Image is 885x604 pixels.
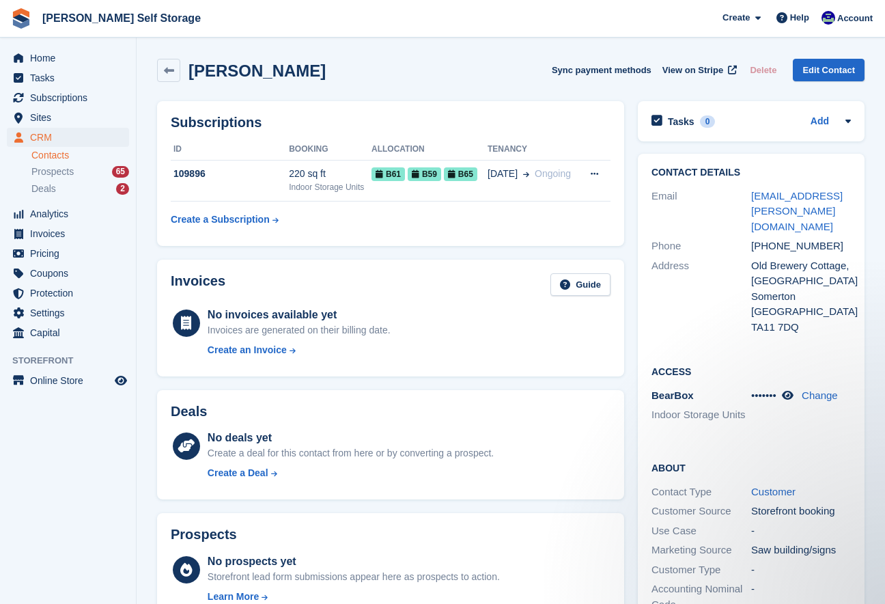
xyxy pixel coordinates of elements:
[651,407,751,423] li: Indoor Storage Units
[651,364,851,378] h2: Access
[751,238,851,254] div: [PHONE_NUMBER]
[651,258,751,335] div: Address
[651,189,751,235] div: Email
[171,273,225,296] h2: Invoices
[37,7,206,29] a: [PERSON_NAME] Self Storage
[31,165,129,179] a: Prospects 65
[208,466,494,480] a: Create a Deal
[30,264,112,283] span: Coupons
[31,182,129,196] a: Deals 2
[30,204,112,223] span: Analytics
[208,553,500,570] div: No prospects yet
[289,181,371,193] div: Indoor Storage Units
[171,115,610,131] h2: Subscriptions
[552,59,651,81] button: Sync payment methods
[751,504,851,519] div: Storefront booking
[408,167,441,181] span: B59
[188,61,326,80] h2: [PERSON_NAME]
[751,289,851,305] div: Somerton
[7,88,129,107] a: menu
[651,562,751,578] div: Customer Type
[657,59,740,81] a: View on Stripe
[535,168,571,179] span: Ongoing
[751,389,776,401] span: •••••••
[171,139,289,161] th: ID
[751,258,851,289] div: Old Brewery Cottage, [GEOGRAPHIC_DATA]
[30,244,112,263] span: Pricing
[7,264,129,283] a: menu
[751,562,851,578] div: -
[722,11,750,25] span: Create
[793,59,865,81] a: Edit Contact
[208,430,494,446] div: No deals yet
[30,108,112,127] span: Sites
[171,404,207,420] h2: Deals
[651,484,751,500] div: Contact Type
[12,354,136,368] span: Storefront
[30,371,112,390] span: Online Store
[651,389,694,401] span: BearBox
[116,183,129,195] div: 2
[7,128,129,147] a: menu
[7,323,129,342] a: menu
[112,166,129,178] div: 65
[208,570,500,584] div: Storefront lead form submissions appear here as prospects to action.
[31,149,129,162] a: Contacts
[208,590,500,604] a: Learn More
[751,190,843,232] a: [EMAIL_ADDRESS][PERSON_NAME][DOMAIN_NAME]
[790,11,809,25] span: Help
[30,88,112,107] span: Subscriptions
[821,11,835,25] img: Justin Farthing
[208,343,287,357] div: Create an Invoice
[30,224,112,243] span: Invoices
[30,303,112,322] span: Settings
[171,212,270,227] div: Create a Subscription
[751,320,851,335] div: TA11 7DQ
[30,128,112,147] span: CRM
[488,139,579,161] th: Tenancy
[651,238,751,254] div: Phone
[30,284,112,303] span: Protection
[31,165,74,178] span: Prospects
[751,486,796,497] a: Customer
[7,244,129,263] a: menu
[751,523,851,539] div: -
[668,115,694,128] h2: Tasks
[700,115,716,128] div: 0
[371,167,405,181] span: B61
[651,523,751,539] div: Use Case
[171,207,279,232] a: Create a Subscription
[444,167,477,181] span: B65
[289,167,371,181] div: 220 sq ft
[31,182,56,195] span: Deals
[171,167,289,181] div: 109896
[751,304,851,320] div: [GEOGRAPHIC_DATA]
[7,284,129,303] a: menu
[7,68,129,87] a: menu
[7,371,129,390] a: menu
[208,343,391,357] a: Create an Invoice
[651,461,851,474] h2: About
[30,323,112,342] span: Capital
[171,527,237,543] h2: Prospects
[289,139,371,161] th: Booking
[802,389,838,401] a: Change
[651,504,751,519] div: Customer Source
[208,307,391,323] div: No invoices available yet
[208,323,391,338] div: Invoices are generated on their billing date.
[7,204,129,223] a: menu
[744,59,782,81] button: Delete
[7,224,129,243] a: menu
[488,167,518,181] span: [DATE]
[113,372,129,389] a: Preview store
[7,108,129,127] a: menu
[651,167,851,178] h2: Contact Details
[811,114,829,130] a: Add
[30,68,112,87] span: Tasks
[208,590,259,604] div: Learn More
[30,49,112,68] span: Home
[837,12,873,25] span: Account
[208,466,268,480] div: Create a Deal
[208,446,494,461] div: Create a deal for this contact from here or by converting a prospect.
[662,64,723,77] span: View on Stripe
